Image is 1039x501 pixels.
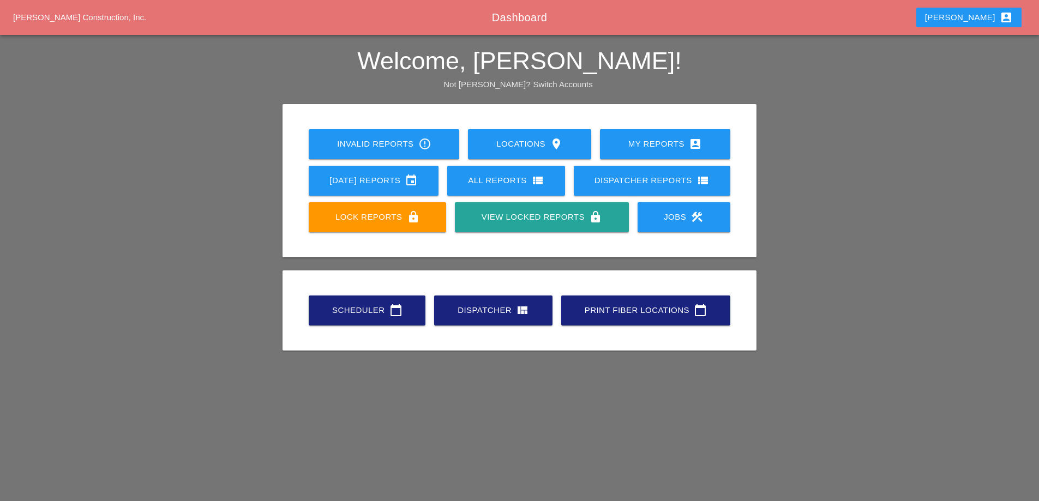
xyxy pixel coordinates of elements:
[326,137,442,150] div: Invalid Reports
[531,174,544,187] i: view_list
[309,202,446,232] a: Lock Reports
[916,8,1022,27] button: [PERSON_NAME]
[694,304,707,317] i: calendar_today
[591,174,713,187] div: Dispatcher Reports
[13,13,146,22] a: [PERSON_NAME] Construction, Inc.
[468,129,591,159] a: Locations
[326,304,408,317] div: Scheduler
[452,304,535,317] div: Dispatcher
[589,210,602,224] i: lock
[405,174,418,187] i: event
[326,174,421,187] div: [DATE] Reports
[485,137,573,150] div: Locations
[418,137,431,150] i: error_outline
[533,80,593,89] a: Switch Accounts
[925,11,1013,24] div: [PERSON_NAME]
[309,129,459,159] a: Invalid Reports
[550,137,563,150] i: location_on
[638,202,730,232] a: Jobs
[561,295,730,325] a: Print Fiber Locations
[326,210,429,224] div: Lock Reports
[443,80,530,89] span: Not [PERSON_NAME]?
[690,210,704,224] i: construction
[689,137,702,150] i: account_box
[434,295,552,325] a: Dispatcher
[516,304,529,317] i: view_quilt
[389,304,403,317] i: calendar_today
[617,137,713,150] div: My Reports
[309,295,425,325] a: Scheduler
[465,174,548,187] div: All Reports
[447,166,565,196] a: All Reports
[600,129,730,159] a: My Reports
[492,11,547,23] span: Dashboard
[309,166,439,196] a: [DATE] Reports
[455,202,628,232] a: View Locked Reports
[472,210,611,224] div: View Locked Reports
[696,174,710,187] i: view_list
[655,210,713,224] div: Jobs
[1000,11,1013,24] i: account_box
[579,304,713,317] div: Print Fiber Locations
[574,166,730,196] a: Dispatcher Reports
[407,210,420,224] i: lock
